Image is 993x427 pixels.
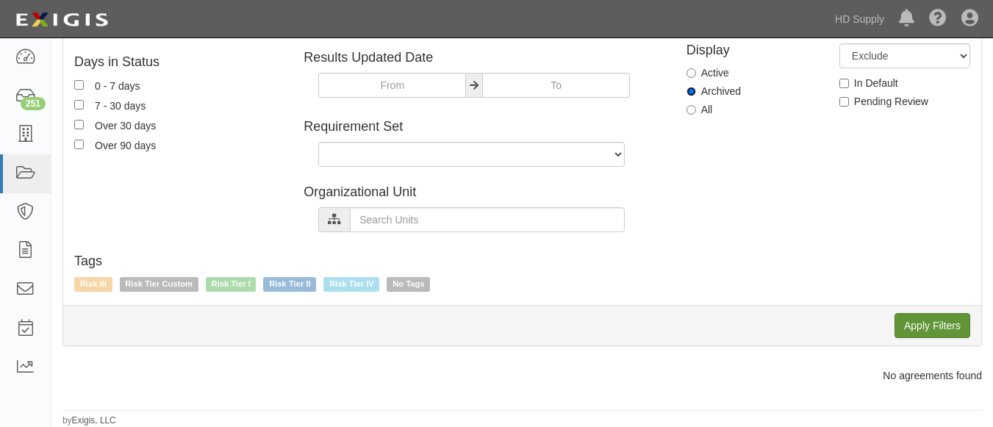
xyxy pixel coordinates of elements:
[95,77,140,93] div: 0 - 7 days
[387,277,430,292] span: No Tags
[687,87,696,96] input: Archived
[929,10,947,28] i: Help Center - Complianz
[120,277,198,292] span: Risk Tier Custom
[74,55,282,70] h4: Days in Status
[687,65,729,80] label: Active
[839,76,898,90] label: In Default
[74,120,84,129] input: Over 30 days
[895,313,970,338] input: Apply Filters
[304,120,664,134] h4: Requirement Set
[318,73,466,98] input: From
[74,254,970,269] h4: Tags
[206,277,257,292] span: Risk Tier I
[304,51,664,65] h4: Results Updated Date
[687,68,696,78] input: Active
[74,277,112,292] span: Risk III
[263,277,316,292] span: Risk Tier II
[95,117,156,133] div: Over 30 days
[828,4,892,34] a: HD Supply
[687,43,817,58] h4: Display
[74,100,84,110] input: 7 - 30 days
[51,368,993,383] div: No agreements found
[482,73,630,98] input: To
[839,79,849,88] input: In Default
[687,105,696,115] input: All
[74,80,84,90] input: 0 - 7 days
[687,102,713,117] label: All
[304,185,664,200] h4: Organizational Unit
[323,277,379,292] span: Risk Tier IV
[839,97,849,107] input: Pending Review
[62,415,116,427] small: by
[74,140,84,149] input: Over 90 days
[95,137,156,153] div: Over 90 days
[21,97,46,110] div: 251
[72,415,116,426] a: Exigis, LLC
[11,7,112,33] img: logo-5460c22ac91f19d4615b14bd174203de0afe785f0fc80cf4dbbc73dc1793850b.png
[687,84,741,98] label: Archived
[350,207,625,232] input: Search Units
[839,94,928,109] label: Pending Review
[95,97,146,113] div: 7 - 30 days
